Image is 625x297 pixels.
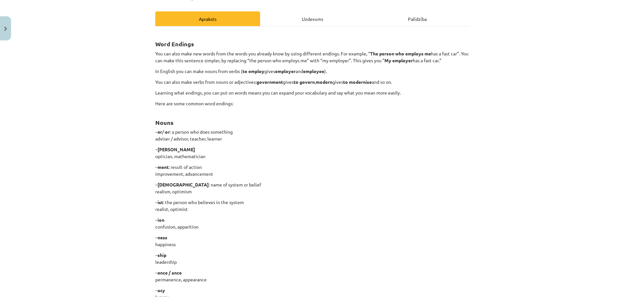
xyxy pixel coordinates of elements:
b: ship [158,252,166,258]
b: [PERSON_NAME] [158,146,195,152]
b: The person who employs me [370,51,431,56]
p: – permanence, appearance [155,269,470,283]
div: Palīdzība [365,11,470,26]
b: ment [158,164,169,170]
b: or [165,129,170,135]
p: – : result of action improvement, advancement [155,164,470,177]
b: to modernise [343,79,372,85]
p: – happiness [155,234,470,248]
div: Apraksts [155,11,260,26]
b: [DEMOGRAPHIC_DATA] [158,182,209,187]
b: acy [158,287,165,293]
b: modern [316,79,332,85]
p: Here are some common word endings: [155,100,470,107]
img: icon-close-lesson-0947bae3869378f0d4975bcd49f059093ad1ed9edebbc8119c70593378902aed.svg [4,27,7,31]
b: ist [158,199,163,205]
p: You can also make new words from the words you already know by using different endings. For examp... [155,50,470,64]
p: – : the person who believes in the system realist, optimist [155,199,470,213]
b: er [158,129,162,135]
p: In English you can make nouns from verbs ( gives and ). [155,68,470,75]
p: – /- : a person who does something adviser / advisor, teacher, learner [155,128,470,142]
p: – leadership [155,252,470,265]
b: government [257,79,283,85]
p: Learning what endings, you can put on words means you can expand your vocabulary and say what you... [155,89,470,96]
b: to employ [243,68,264,74]
strong: Word Endings [155,40,194,48]
p: – optician, mathematician [155,146,470,160]
b: Nouns [155,119,174,126]
b: ness [158,234,167,240]
b: employee [303,68,324,74]
p: You can also make verbs from nouns or adjectives: gives , gives and so on. [155,79,470,85]
b: ion [158,217,164,223]
p: – confusion, apparition [155,216,470,230]
p: – : name of system or belief realism, optimism [155,181,470,195]
div: Uzdevums [260,11,365,26]
b: to govern [294,79,315,85]
b: My employer [384,57,413,63]
b: ence / ance [158,270,182,275]
b: employer [275,68,296,74]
